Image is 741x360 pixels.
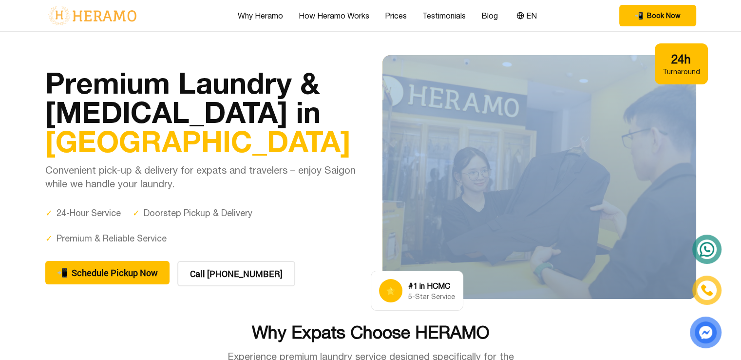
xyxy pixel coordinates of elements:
span: ✓ [133,206,140,220]
div: Turnaround [663,67,700,77]
button: phone Schedule Pickup Now [45,261,170,284]
a: How Heramo Works [299,10,369,21]
a: Blog [481,10,498,21]
div: #1 in HCMC [408,280,455,292]
span: star [386,285,396,297]
h1: Premium Laundry & [MEDICAL_DATA] in [45,68,359,156]
p: Convenient pick-up & delivery for expats and travelers – enjoy Saigon while we handle your laundry. [45,163,359,191]
div: Premium & Reliable Service [45,232,167,245]
div: 5-Star Service [408,292,455,301]
span: phone [635,11,643,20]
div: 24-Hour Service [45,206,121,220]
span: ✓ [45,206,53,220]
button: phone Book Now [619,5,696,26]
span: phone [57,266,68,280]
h2: Why Expats Choose HERAMO [45,322,696,342]
span: [GEOGRAPHIC_DATA] [45,123,351,159]
a: Testimonials [422,10,466,21]
a: Why Heramo [238,10,283,21]
img: logo-with-text.png [45,5,139,26]
button: Call [PHONE_NUMBER] [177,261,295,286]
div: Doorstep Pickup & Delivery [133,206,252,220]
button: EN [513,9,540,22]
span: ✓ [45,232,53,245]
a: Prices [385,10,407,21]
img: phone-icon [700,283,714,298]
span: Book Now [647,11,681,20]
div: 24h [663,51,700,67]
a: phone-icon [693,277,721,304]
